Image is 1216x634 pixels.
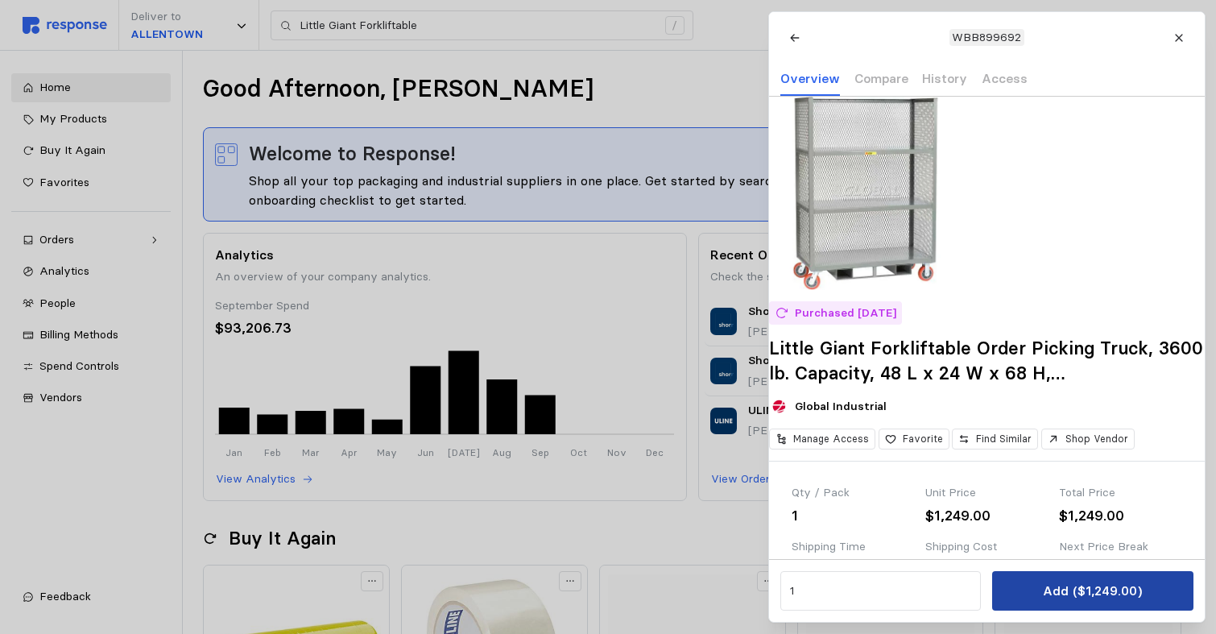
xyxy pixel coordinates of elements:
[925,484,1048,502] div: Unit Price
[925,505,1048,527] div: $1,249.00
[952,29,1021,47] p: WBB899692
[976,432,1032,446] p: Find Similar
[769,429,875,450] button: Manage Access
[795,398,887,416] p: Global Industrial
[794,305,895,322] p: Purchased [DATE]
[1043,581,1142,601] p: Add ($1,249.00)
[952,429,1038,450] button: Find Similar
[792,484,914,502] div: Qty / Pack
[769,97,962,290] img: LTT_T3-2448-6PYFP60.webp
[789,577,971,606] input: Qty
[854,68,908,89] p: Compare
[1059,505,1181,527] div: $1,249.00
[925,558,958,582] div: TBD
[1040,429,1134,450] button: Shop Vendor
[902,432,942,446] p: Favorite
[1059,558,1181,580] div: +5 | $1,189.00
[1059,484,1181,502] div: Total Price
[925,538,1048,556] div: Shipping Cost
[769,336,1205,385] h2: Little Giant Forkliftable Order Picking Truck, 3600 lb. Capacity, 48 L x 24 W x 68 H, [PERSON_NAME]
[878,429,949,450] button: Favorite
[792,558,849,582] div: 10 days
[792,538,914,556] div: Shipping Time
[1059,538,1181,556] div: Next Price Break
[780,68,840,89] p: Overview
[981,68,1027,89] p: Access
[922,68,967,89] p: History
[1065,432,1127,446] p: Shop Vendor
[793,432,869,446] p: Manage Access
[992,571,1193,611] button: Add ($1,249.00)
[792,505,914,527] div: 1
